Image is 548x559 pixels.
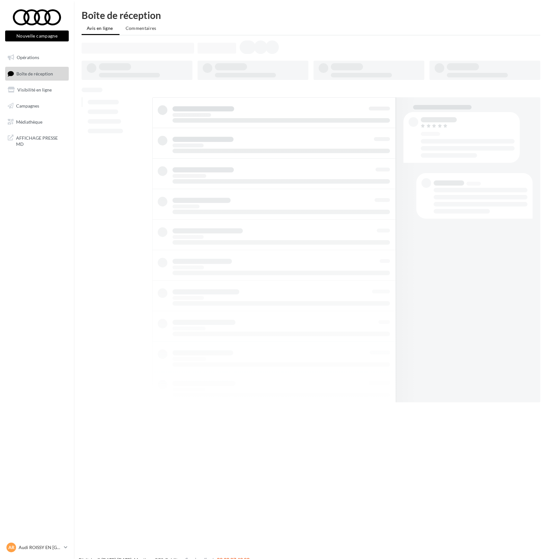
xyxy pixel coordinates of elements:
[17,87,52,92] span: Visibilité en ligne
[4,67,70,81] a: Boîte de réception
[4,83,70,97] a: Visibilité en ligne
[16,71,53,76] span: Boîte de réception
[4,115,70,129] a: Médiathèque
[5,541,69,554] a: AR Audi ROISSY EN [GEOGRAPHIC_DATA]
[16,119,42,124] span: Médiathèque
[126,25,156,31] span: Commentaires
[5,31,69,41] button: Nouvelle campagne
[16,134,66,147] span: AFFICHAGE PRESSE MD
[4,51,70,64] a: Opérations
[8,544,14,551] span: AR
[19,544,61,551] p: Audi ROISSY EN [GEOGRAPHIC_DATA]
[16,103,39,109] span: Campagnes
[4,99,70,113] a: Campagnes
[4,131,70,150] a: AFFICHAGE PRESSE MD
[82,10,540,20] div: Boîte de réception
[17,55,39,60] span: Opérations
